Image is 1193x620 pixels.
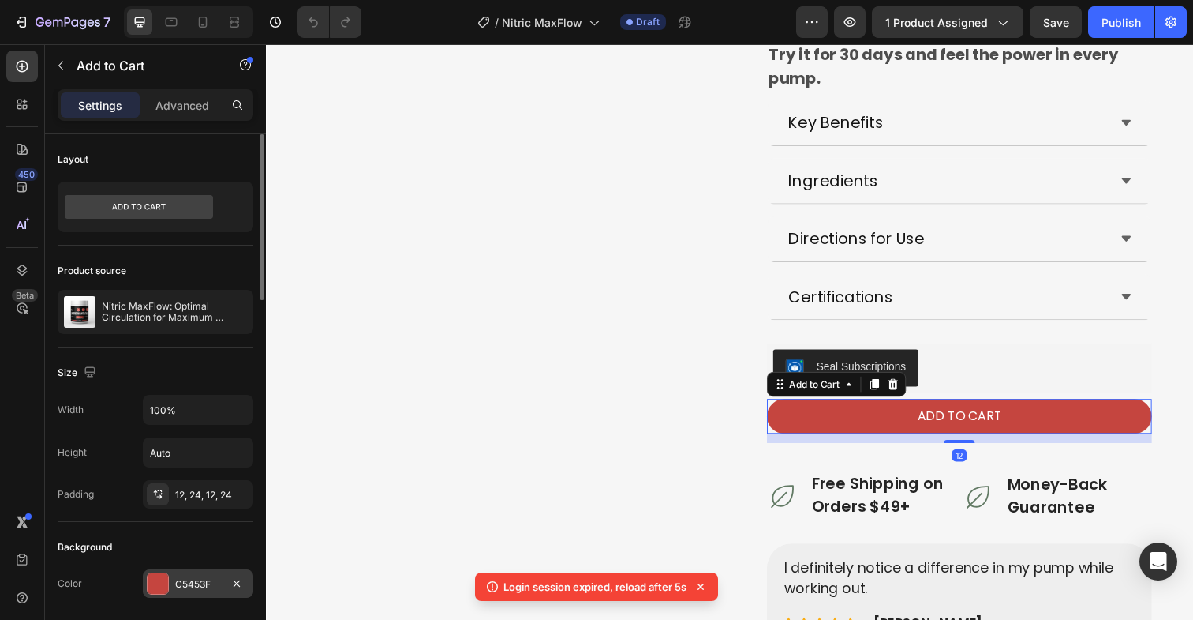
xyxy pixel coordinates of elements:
p: Nitric MaxFlow: Optimal Circulation for Maximum Training Results [102,301,247,323]
button: 7 [6,6,118,38]
p: Key Benefits [533,66,630,95]
button: Publish [1088,6,1154,38]
div: Publish [1101,14,1141,31]
p: Directions for Use [533,185,672,213]
div: 12, 24, 12, 24 [175,488,249,502]
span: Nitric MaxFlow [502,14,582,31]
div: 450 [15,168,38,181]
p: Advanced [155,97,209,114]
input: Auto [144,396,252,424]
p: I definitely notice a difference in my pump while working out. [529,524,891,566]
img: product feature img [64,296,95,328]
div: Height [58,445,87,460]
p: Add to Cart [77,56,211,75]
div: C5453F [175,577,221,592]
input: Auto [144,438,252,467]
p: Login session expired, reload after 5s [503,579,686,595]
p: Certifications [533,244,640,272]
div: Undo/Redo [297,6,361,38]
p: 7 [103,13,110,32]
div: Add to Cart [531,340,589,355]
div: Color [58,577,82,591]
div: Width [58,403,84,417]
h2: Money-Back Guarantee [755,436,860,487]
div: Seal Subscriptions [562,321,653,338]
button: ADD TO CART [511,363,904,398]
div: Open Intercom Messenger [1139,543,1177,581]
div: Beta [12,289,38,302]
button: Save [1030,6,1082,38]
p: Ingredients [533,126,625,154]
span: Draft [636,15,660,29]
img: SealSubscriptions.png [530,321,549,340]
iframe: Design area [266,44,1193,620]
span: 1 product assigned [885,14,988,31]
div: Padding [58,487,94,502]
button: 1 product assigned [872,6,1023,38]
button: Seal Subscriptions [518,312,666,350]
span: / [495,14,499,31]
div: ADD TO CART [665,372,751,389]
p: - [PERSON_NAME] [611,582,731,601]
div: Layout [58,152,88,167]
p: Settings [78,97,122,114]
h2: Free Shipping on Orders $49+ [555,435,693,486]
div: 12 [700,414,716,426]
span: Save [1043,16,1069,29]
div: Size [58,363,99,384]
div: Product source [58,264,126,278]
div: Background [58,540,112,554]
